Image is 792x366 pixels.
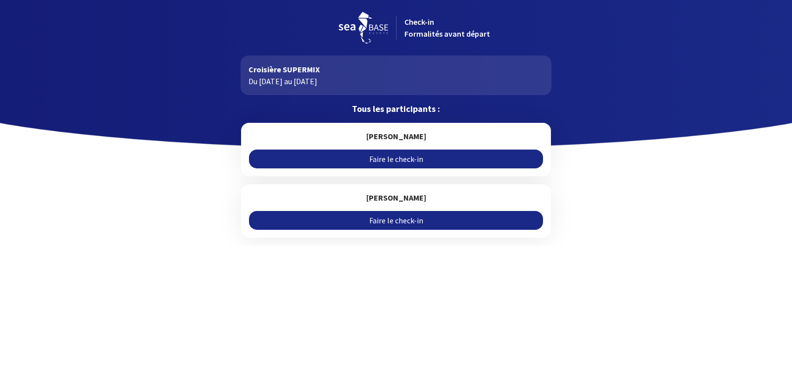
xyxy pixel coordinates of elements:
p: Tous les participants : [241,103,551,115]
a: Faire le check-in [249,150,543,168]
a: Faire le check-in [249,211,543,230]
h5: [PERSON_NAME] [249,131,543,142]
h5: [PERSON_NAME] [249,192,543,203]
img: logo_seabase.svg [339,12,388,44]
p: Du [DATE] au [DATE] [248,75,543,87]
span: Check-in Formalités avant départ [404,17,490,39]
p: Croisière SUPERMIX [248,63,543,75]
